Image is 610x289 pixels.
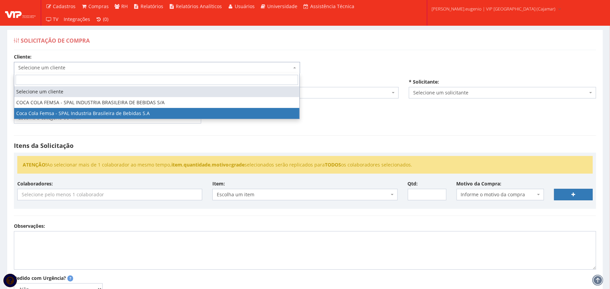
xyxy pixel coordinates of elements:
[14,53,31,60] label: Cliente:
[141,3,163,9] span: Relatórios
[43,13,61,26] a: TV
[69,276,71,281] strong: ?
[310,3,354,9] span: Assistência Técnica
[23,161,47,168] strong: ATENÇÃO!
[14,141,73,150] strong: Itens da Solicitação
[23,161,587,168] li: Ao selecionar mais de 1 colaborador ao mesmo tempo, , , e selecionados serão replicados para os c...
[53,16,59,22] span: TV
[18,64,292,71] span: Selecione um cliente
[408,180,418,187] label: Qtd:
[122,3,128,9] span: RH
[88,3,109,9] span: Compras
[171,161,182,168] strong: item
[61,13,93,26] a: Integrações
[14,108,299,119] li: Coca Cola Femsa - SPAL Industria Brasileira de Bebidas S.A
[184,161,210,168] strong: quantidade
[409,87,596,98] span: Selecione um solicitante
[14,223,45,229] label: Observações:
[457,180,502,187] label: Motivo da Compra:
[103,16,108,22] span: (0)
[235,3,255,9] span: Usuários
[64,16,90,22] span: Integrações
[18,189,202,200] input: Selecione pelo menos 1 colaborador
[268,3,298,9] span: Universidade
[217,191,389,198] span: Escolha um item
[409,79,439,85] label: * Solicitante:
[231,161,245,168] strong: grade
[212,189,397,200] span: Escolha um item
[212,180,225,187] label: Item:
[17,180,53,187] label: Colaboradores:
[432,5,555,12] span: [PERSON_NAME].eugenio | VIP [GEOGRAPHIC_DATA] (Cajamar)
[14,97,299,108] li: COCA COLA FEMSA - SPAL INDUSTRIA BRASILEIRA DE BEBIDAS S/A
[457,189,544,200] span: Informe o motivo da compra
[325,161,341,168] strong: TODOS
[5,8,36,18] img: logo
[212,161,229,168] strong: motivo
[21,37,90,44] span: Solicitação de Compra
[413,89,588,96] span: Selecione um solicitante
[461,191,535,198] span: Informe o motivo da compra
[93,13,111,26] a: (0)
[176,3,222,9] span: Relatórios Analíticos
[14,62,300,73] span: Selecione um cliente
[14,275,66,282] label: Pedido com Urgência?
[14,86,299,97] li: Selecione um cliente
[67,275,73,282] span: Pedidos marcados como urgentes serão destacados com uma tarja vermelha e terão seu motivo de urgê...
[53,3,76,9] span: Cadastros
